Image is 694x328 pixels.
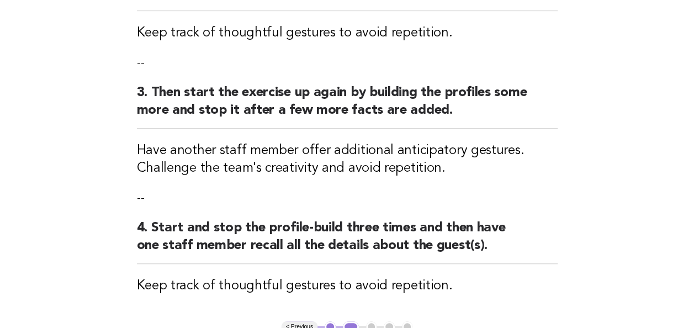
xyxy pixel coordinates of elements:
[137,142,558,177] h3: Have another staff member offer additional anticipatory gestures. Challenge the team's creativity...
[137,24,558,42] h3: Keep track of thoughtful gestures to avoid repetition.
[137,219,558,264] h2: 4. Start and stop the profile-build three times and then have one staff member recall all the det...
[137,277,558,295] h3: Keep track of thoughtful gestures to avoid repetition.
[137,84,558,129] h2: 3. Then start the exercise up again by building the profiles some more and stop it after a few mo...
[137,55,558,71] p: --
[137,191,558,206] p: --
